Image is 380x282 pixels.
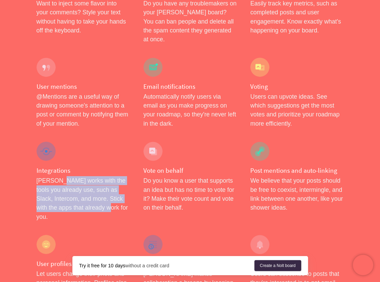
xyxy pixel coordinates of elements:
[250,82,343,91] h4: Voting
[353,255,373,275] iframe: Chatra live chat
[143,92,237,128] p: Automatically notify users via email as you make progress on your roadmap, so they're never left ...
[143,82,237,91] h4: Email notifications
[143,176,237,212] p: Do you know a user that supports an idea but has no time to vote for it? Make their vote count an...
[79,263,125,268] strong: Try it free for 10 days
[37,92,130,128] p: @Mentions are a useful way of drawing someone's attention to a post or comment by notifying them ...
[250,176,343,212] p: We believe that your posts should be free to coexist, intermingle, and link between one another, ...
[250,92,343,128] p: Users can upvote ideas. See which suggestions get the most votes and prioritize your roadmap more...
[37,166,130,175] h4: Integrations
[37,82,130,91] h4: User mentions
[37,176,130,221] p: [PERSON_NAME] works with the tools you already use, such as Slack, Intercom, and more. Stick with...
[254,260,301,271] a: Create a Nolt board
[143,166,237,175] h4: Vote on behalf
[250,166,343,175] h4: Post mentions and auto-linking
[79,262,254,269] div: without a credit card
